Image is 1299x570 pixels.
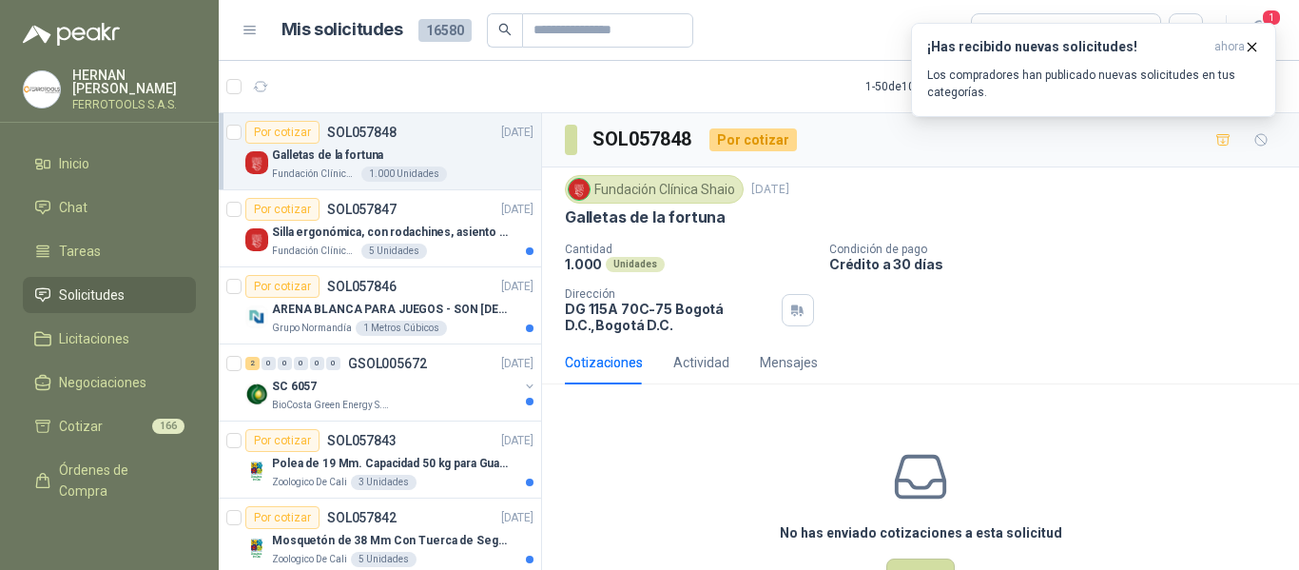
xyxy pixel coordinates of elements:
h1: Mis solicitudes [281,16,403,44]
img: Company Logo [245,383,268,405]
p: Polea de 19 Mm. Capacidad 50 kg para Guaya. Cable O [GEOGRAPHIC_DATA] [272,455,509,473]
a: Negociaciones [23,364,196,401]
div: 2 [245,357,260,370]
p: Dirección [565,287,774,301]
p: FERROTOOLS S.A.S. [72,99,196,110]
a: 2 0 0 0 0 0 GSOL005672[DATE] Company LogoSC 6057BioCosta Green Energy S.A.S [245,352,537,413]
div: 1.000 Unidades [361,167,447,182]
p: GSOL005672 [348,357,427,370]
div: 0 [278,357,292,370]
p: Galletas de la fortuna [272,147,383,165]
p: Crédito a 30 días [829,256,1291,272]
div: 3 Unidades [351,475,417,490]
p: [DATE] [501,432,533,450]
div: Unidades [606,257,665,272]
div: Por cotizar [709,128,797,151]
img: Company Logo [245,537,268,560]
span: Solicitudes [59,285,125,305]
div: Por cotizar [245,275,320,298]
button: 1 [1242,13,1276,48]
p: HERNAN [PERSON_NAME] [72,69,196,95]
div: Por cotizar [245,429,320,452]
div: 1 Metros Cúbicos [356,321,447,336]
a: Solicitudes [23,277,196,313]
p: Cantidad [565,243,814,256]
p: Zoologico De Cali [272,475,347,490]
p: [DATE] [501,124,533,142]
a: Inicio [23,146,196,182]
a: Por cotizarSOL057847[DATE] Company LogoSilla ergonómica, con rodachines, asiento ajustable en alt... [219,190,541,267]
div: Por cotizar [245,121,320,144]
span: Negociaciones [59,372,146,393]
img: Company Logo [569,179,590,200]
div: 0 [310,357,324,370]
div: Por cotizar [245,506,320,529]
div: 0 [326,357,340,370]
h3: No has enviado cotizaciones a esta solicitud [780,522,1062,543]
img: Company Logo [245,305,268,328]
p: SOL057842 [327,511,397,524]
p: Los compradores han publicado nuevas solicitudes en tus categorías. [927,67,1260,101]
span: Cotizar [59,416,103,437]
p: SOL057847 [327,203,397,216]
span: 166 [152,419,184,434]
div: Por cotizar [245,198,320,221]
p: SOL057848 [327,126,397,139]
button: ¡Has recibido nuevas solicitudes!ahora Los compradores han publicado nuevas solicitudes en tus ca... [911,23,1276,117]
p: [DATE] [501,509,533,527]
span: ahora [1214,39,1245,55]
div: Actividad [673,352,729,373]
a: Chat [23,189,196,226]
img: Company Logo [245,228,268,251]
h3: SOL057848 [592,125,694,154]
span: Chat [59,197,87,218]
a: Cotizar166 [23,408,196,444]
div: 5 Unidades [351,552,417,567]
div: Fundación Clínica Shaio [565,175,744,204]
p: Galletas de la fortuna [565,207,726,227]
p: [DATE] [501,355,533,373]
p: Silla ergonómica, con rodachines, asiento ajustable en altura, espaldar alto, [272,224,509,242]
p: Grupo Normandía [272,321,352,336]
p: 1.000 [565,256,602,272]
a: Por cotizarSOL057848[DATE] Company LogoGalletas de la fortunaFundación Clínica Shaio1.000 Unidades [219,113,541,190]
img: Company Logo [24,71,60,108]
a: Órdenes de Compra [23,452,196,509]
span: Órdenes de Compra [59,460,178,501]
p: BioCosta Green Energy S.A.S [272,398,392,413]
a: Tareas [23,233,196,269]
span: Licitaciones [59,328,129,349]
p: [DATE] [501,278,533,296]
p: Fundación Clínica Shaio [272,244,358,259]
p: [DATE] [751,181,789,199]
span: 1 [1261,9,1282,27]
span: Tareas [59,241,101,262]
p: SC 6057 [272,378,317,396]
img: Company Logo [245,151,268,174]
div: 0 [294,357,308,370]
span: Inicio [59,153,89,174]
div: Mensajes [760,352,818,373]
p: Fundación Clínica Shaio [272,167,358,182]
div: Todas [983,20,1023,41]
div: Cotizaciones [565,352,643,373]
span: 16580 [418,19,472,42]
p: SOL057843 [327,434,397,447]
p: ARENA BLANCA PARA JUEGOS - SON [DEMOGRAPHIC_DATA].31 METROS CUBICOS [272,301,509,319]
img: Logo peakr [23,23,120,46]
p: SOL057846 [327,280,397,293]
p: [DATE] [501,201,533,219]
a: Por cotizarSOL057843[DATE] Company LogoPolea de 19 Mm. Capacidad 50 kg para Guaya. Cable O [GEOGR... [219,422,541,499]
p: DG 115A 70C-75 Bogotá D.C. , Bogotá D.C. [565,301,774,333]
a: Por cotizarSOL057846[DATE] Company LogoARENA BLANCA PARA JUEGOS - SON [DEMOGRAPHIC_DATA].31 METRO... [219,267,541,344]
div: 0 [262,357,276,370]
p: Condición de pago [829,243,1291,256]
h3: ¡Has recibido nuevas solicitudes! [927,39,1207,55]
img: Company Logo [245,460,268,482]
div: 5 Unidades [361,244,427,259]
a: Licitaciones [23,321,196,357]
p: Mosquetón de 38 Mm Con Tuerca de Seguridad. Carga 100 kg [272,532,509,550]
p: Zoologico De Cali [272,552,347,567]
a: Remisiones [23,517,196,553]
span: search [498,23,512,36]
